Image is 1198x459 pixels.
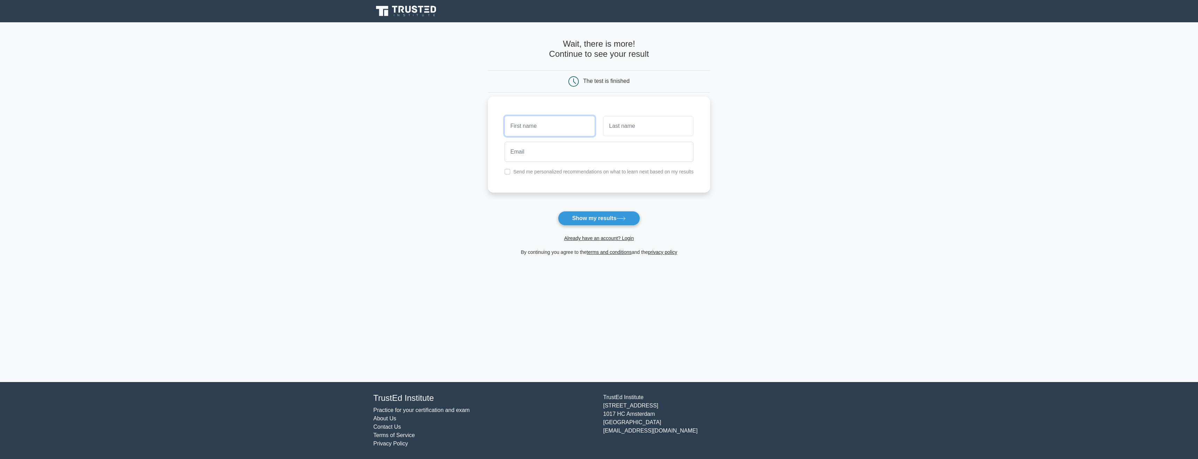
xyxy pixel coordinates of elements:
[505,142,694,162] input: Email
[564,235,634,241] a: Already have an account? Login
[648,249,677,255] a: privacy policy
[505,116,595,136] input: First name
[583,78,630,84] div: The test is finished
[373,424,401,430] a: Contact Us
[558,211,640,226] button: Show my results
[599,393,829,448] div: TrustEd Institute [STREET_ADDRESS] 1017 HC Amsterdam [GEOGRAPHIC_DATA] [EMAIL_ADDRESS][DOMAIN_NAME]
[373,432,415,438] a: Terms of Service
[373,393,595,403] h4: TrustEd Institute
[484,248,715,256] div: By continuing you agree to the and the
[587,249,632,255] a: terms and conditions
[373,407,470,413] a: Practice for your certification and exam
[513,169,694,174] label: Send me personalized recommendations on what to learn next based on my results
[488,39,710,59] h4: Wait, there is more! Continue to see your result
[373,415,396,421] a: About Us
[373,441,408,446] a: Privacy Policy
[603,116,693,136] input: Last name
